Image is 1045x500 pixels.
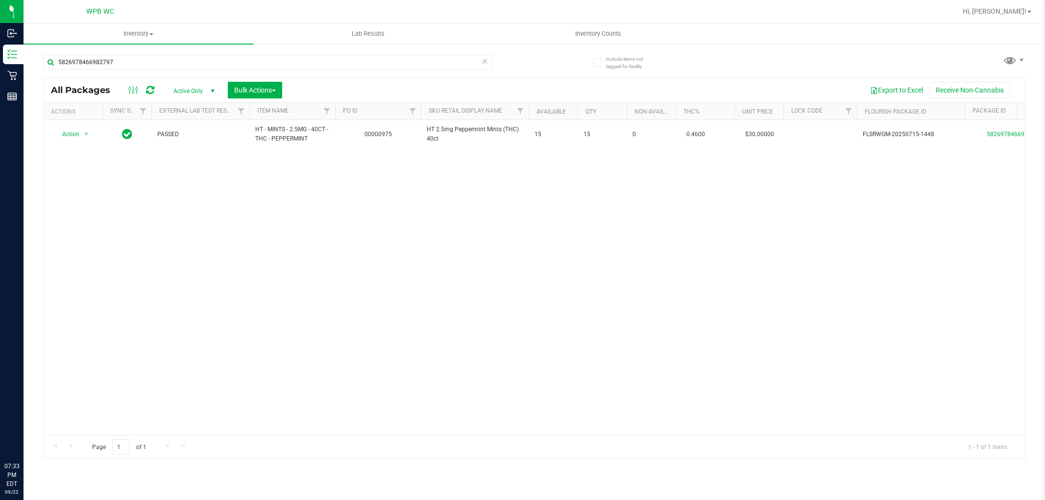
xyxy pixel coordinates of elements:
span: PASSED [157,130,243,139]
a: Lock Code [791,107,823,114]
iframe: Resource center unread badge [29,420,41,432]
a: Available [536,108,566,115]
span: HT - MINTS - 2.5MG - 40CT - THC - PEPPERMINT [255,125,329,143]
span: Lab Results [339,29,398,38]
input: 1 [112,439,130,454]
a: Sku Retail Display Name [429,107,502,114]
a: Item Name [257,107,289,114]
a: THC% [683,108,700,115]
span: select [80,127,93,141]
a: Filter [405,103,421,119]
a: Lab Results [253,24,483,44]
span: In Sync [122,127,132,141]
iframe: Resource center [10,422,39,451]
a: Inventory Counts [483,24,713,44]
a: 5826978466982797 [987,131,1042,138]
a: Flourish Package ID [865,108,926,115]
span: 0.4600 [681,127,710,142]
div: Actions [51,108,98,115]
span: All Packages [51,85,120,95]
a: Unit Price [742,108,773,115]
span: Inventory Counts [562,29,634,38]
p: 09/22 [4,488,19,496]
a: 00000975 [365,131,392,138]
span: Page of 1 [84,439,154,454]
span: 15 [583,130,621,139]
span: 0 [632,130,670,139]
inline-svg: Inbound [7,28,17,38]
span: Inventory [24,29,253,38]
span: FLSRWGM-20250715-1448 [863,130,959,139]
button: Bulk Actions [228,82,282,98]
span: WPB WC [86,7,114,16]
inline-svg: Retail [7,71,17,80]
a: External Lab Test Result [159,107,236,114]
a: Package ID [972,107,1006,114]
a: Filter [233,103,249,119]
span: $30.00000 [740,127,779,142]
a: Sync Status [110,107,148,114]
span: Hi, [PERSON_NAME]! [963,7,1026,15]
span: 15 [535,130,572,139]
button: Export to Excel [864,82,929,98]
a: Filter [319,103,335,119]
input: Search Package ID, Item Name, SKU, Lot or Part Number... [43,55,493,70]
span: Clear [482,55,488,68]
span: Bulk Actions [234,86,276,94]
span: 1 - 1 of 1 items [960,439,1015,454]
span: Include items not tagged for facility [606,55,655,70]
span: Action [53,127,80,141]
a: Qty [585,108,596,115]
button: Receive Non-Cannabis [929,82,1010,98]
span: HT 2.5mg Peppermint Mints (THC) 40ct [427,125,523,143]
a: Non-Available [634,108,678,115]
a: Inventory [24,24,253,44]
a: Filter [841,103,857,119]
a: PO ID [343,107,358,114]
p: 07:33 PM EDT [4,462,19,488]
a: Filter [512,103,529,119]
inline-svg: Reports [7,92,17,101]
a: Filter [135,103,151,119]
inline-svg: Inventory [7,49,17,59]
